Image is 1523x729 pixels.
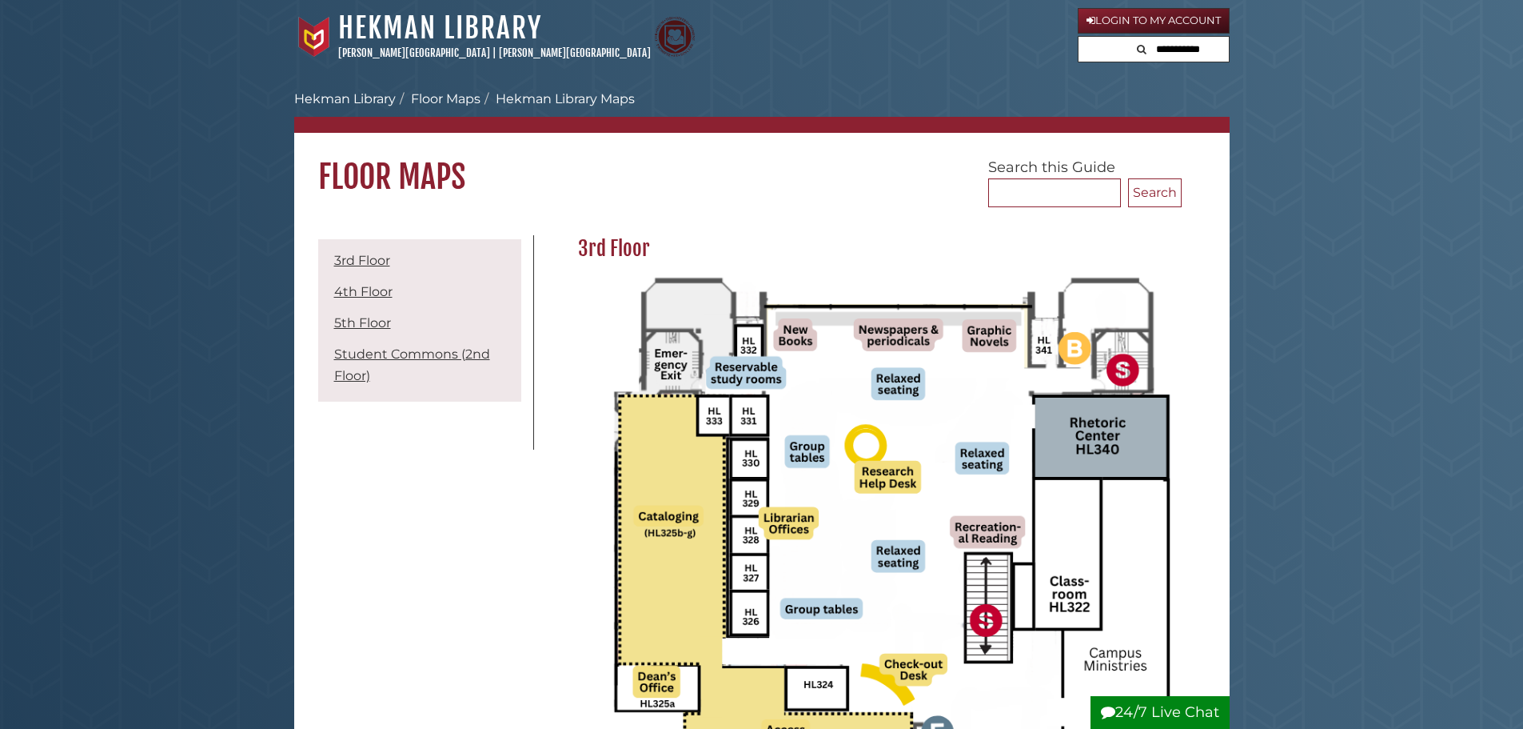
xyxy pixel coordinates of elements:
[499,46,651,59] a: [PERSON_NAME][GEOGRAPHIC_DATA]
[334,346,490,383] a: Student Commons (2nd Floor)
[492,46,496,59] span: |
[294,133,1230,197] h1: Floor Maps
[338,46,490,59] a: [PERSON_NAME][GEOGRAPHIC_DATA]
[334,315,391,330] a: 5th Floor
[655,17,695,57] img: Calvin Theological Seminary
[334,253,390,268] a: 3rd Floor
[1090,696,1230,729] button: 24/7 Live Chat
[570,236,1182,262] h2: 3rd Floor
[411,91,480,106] a: Floor Maps
[1128,178,1182,207] button: Search
[294,90,1230,133] nav: breadcrumb
[480,90,635,109] li: Hekman Library Maps
[318,235,521,410] div: Guide Pages
[1132,37,1151,58] button: Search
[294,91,396,106] a: Hekman Library
[334,284,393,299] a: 4th Floor
[1137,44,1146,54] i: Search
[338,10,542,46] a: Hekman Library
[1078,8,1230,34] a: Login to My Account
[294,17,334,57] img: Calvin University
